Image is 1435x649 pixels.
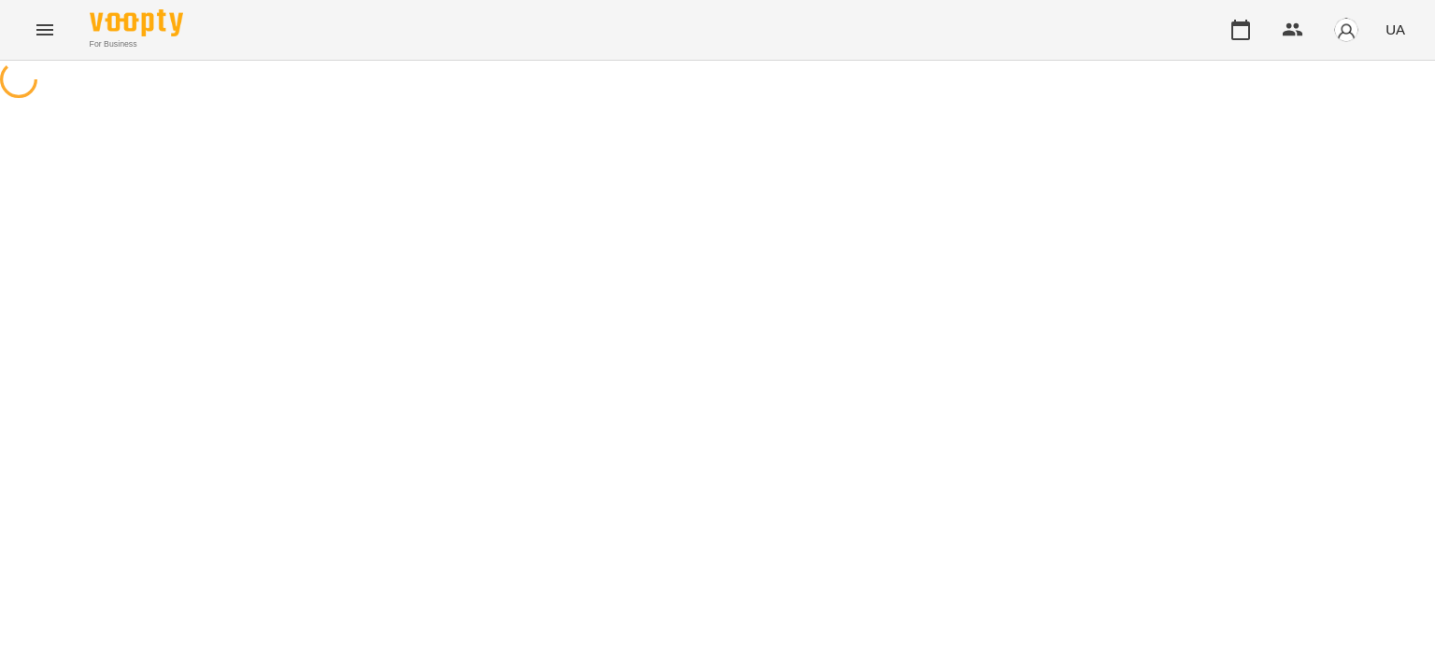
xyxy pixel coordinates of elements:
[90,38,183,50] span: For Business
[1385,20,1405,39] span: UA
[1333,17,1359,43] img: avatar_s.png
[1378,12,1413,47] button: UA
[22,7,67,52] button: Menu
[90,9,183,36] img: Voopty Logo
